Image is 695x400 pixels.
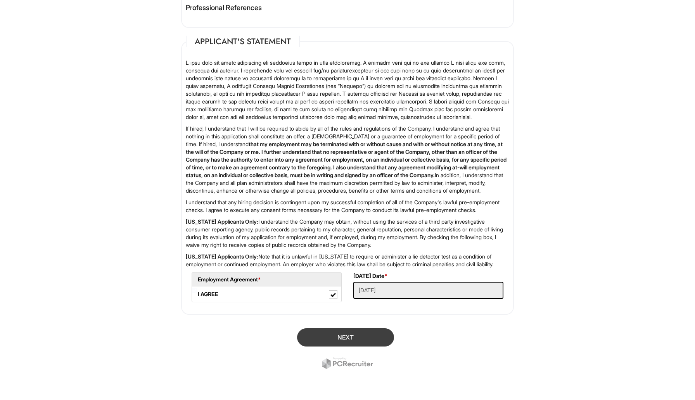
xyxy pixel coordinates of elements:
p: L ipsu dolo sit ametc adipiscing eli seddoeius tempo in utla etdoloremag. A enimadm veni qui no e... [186,59,509,121]
h4: Professional References [186,4,509,12]
h5: Employment Agreement [198,276,335,282]
strong: [US_STATE] Applicants Only: [186,218,258,225]
legend: Applicant's Statement [186,36,300,47]
strong: that my employment may be terminated with or without cause and with or without notice at any time... [186,141,507,178]
p: Note that it is unlawful in [US_STATE] to require or administer a lie detector test as a conditio... [186,253,509,268]
strong: [US_STATE] Applicants Only: [186,253,258,260]
p: If hired, I understand that I will be required to abide by all of the rules and regulations of th... [186,125,509,195]
p: I understand that any hiring decision is contingent upon my successful completion of all of the C... [186,198,509,214]
input: Today's Date [353,282,503,299]
label: [DATE] Date [353,272,387,280]
button: Next [297,328,394,347]
label: I AGREE [192,286,341,302]
p: I understand the Company may obtain, without using the services of a third party investigative co... [186,218,509,249]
